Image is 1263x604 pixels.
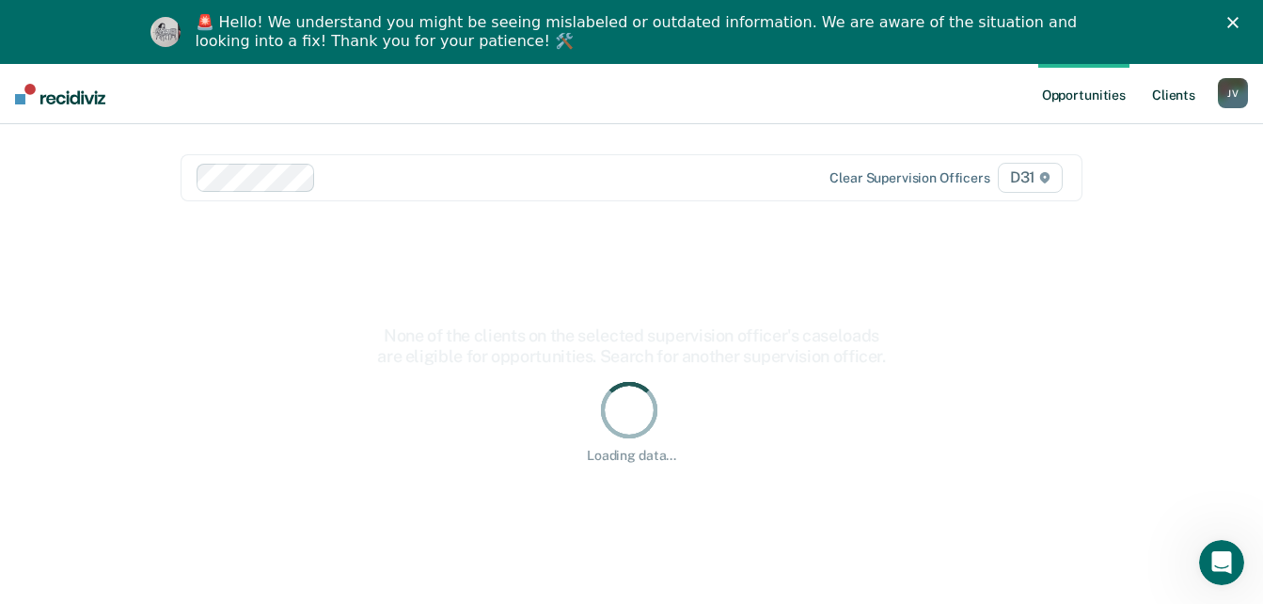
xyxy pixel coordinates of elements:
iframe: Intercom live chat [1199,540,1244,585]
img: Profile image for Kim [150,17,181,47]
a: Clients [1148,64,1199,124]
div: Close [1227,17,1246,28]
a: Opportunities [1038,64,1129,124]
div: 🚨 Hello! We understand you might be seeing mislabeled or outdated information. We are aware of th... [196,13,1083,51]
button: JV [1218,78,1248,108]
img: Recidiviz [15,84,105,104]
span: D31 [998,163,1063,193]
div: J V [1218,78,1248,108]
div: Clear supervision officers [829,170,989,186]
div: Loading data... [587,448,676,464]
